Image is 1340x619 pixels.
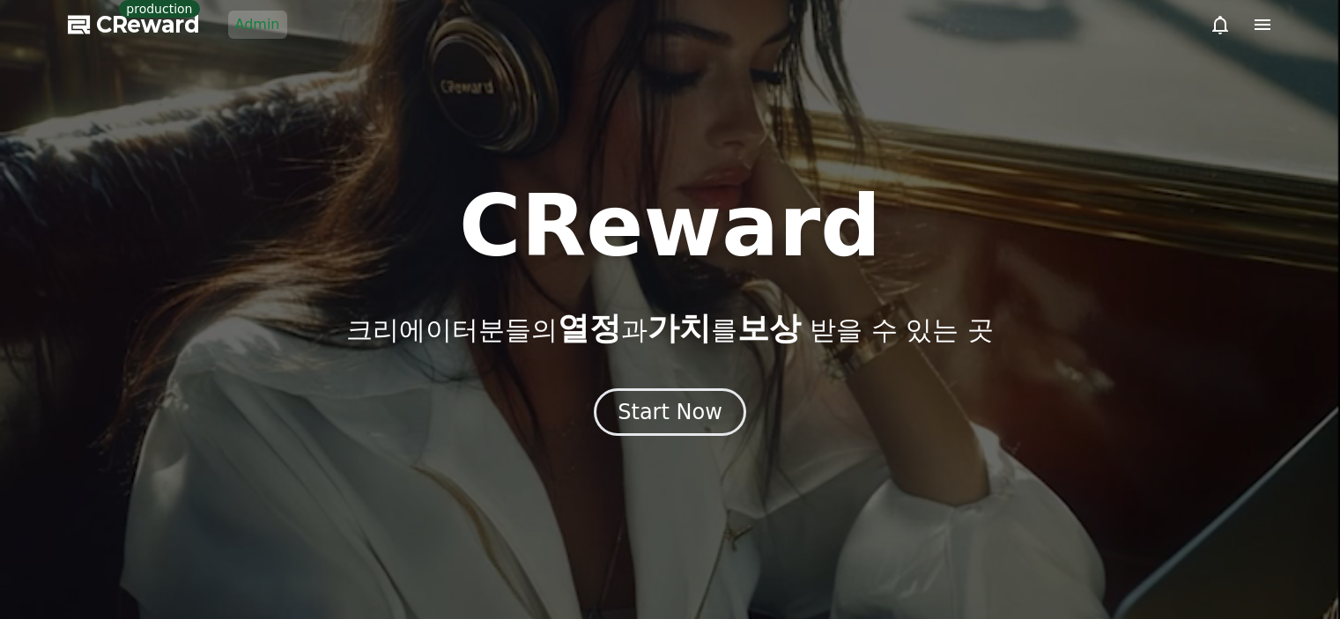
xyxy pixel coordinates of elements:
span: 보상 [737,310,801,346]
button: Start Now [594,388,746,436]
span: 열정 [558,310,621,346]
span: 가치 [648,310,711,346]
a: Admin [228,11,287,39]
p: 크리에이터분들의 과 를 받을 수 있는 곳 [346,311,993,346]
a: Start Now [594,406,746,423]
span: CReward [96,11,200,39]
h1: CReward [459,184,881,269]
a: CReward [68,11,200,39]
div: Start Now [618,398,722,426]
